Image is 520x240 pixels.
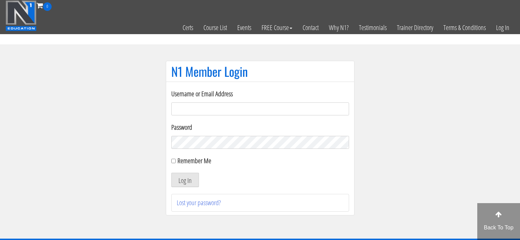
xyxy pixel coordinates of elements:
button: Log In [171,173,199,187]
label: Remember Me [177,156,211,165]
a: Log In [491,11,515,44]
a: FREE Course [256,11,297,44]
a: Trainer Directory [392,11,438,44]
a: Lost your password? [177,198,221,207]
a: Course List [198,11,232,44]
span: 0 [43,2,52,11]
a: Certs [177,11,198,44]
label: Username or Email Address [171,89,349,99]
a: 0 [37,1,52,10]
a: Why N1? [324,11,354,44]
a: Testimonials [354,11,392,44]
h1: N1 Member Login [171,65,349,78]
a: Contact [297,11,324,44]
img: n1-education [5,0,37,31]
a: Events [232,11,256,44]
p: Back To Top [477,224,520,232]
a: Terms & Conditions [438,11,491,44]
label: Password [171,122,349,132]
